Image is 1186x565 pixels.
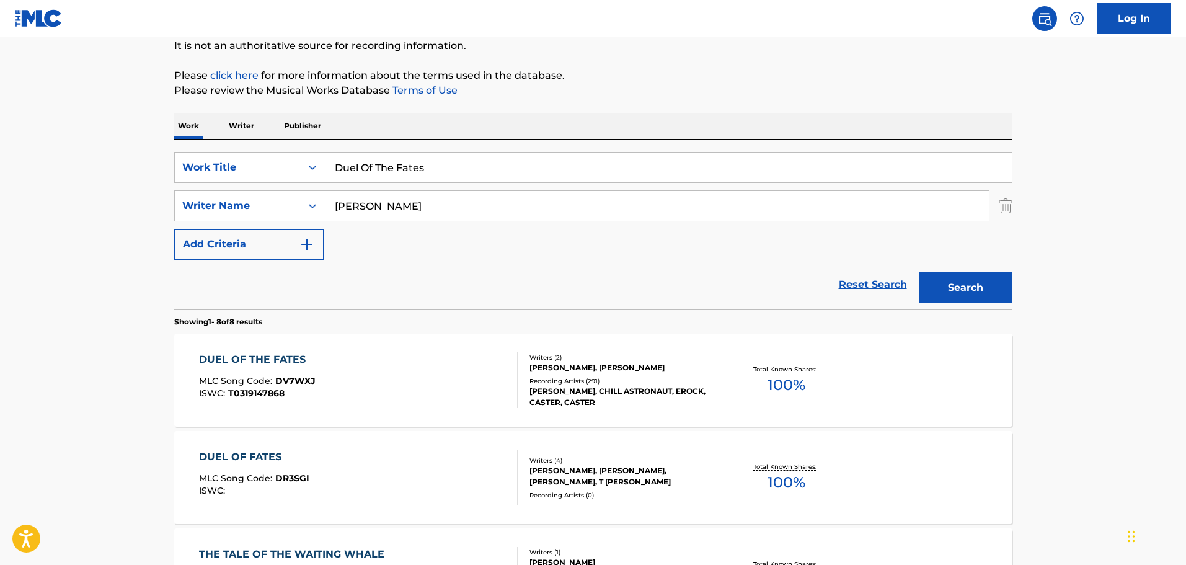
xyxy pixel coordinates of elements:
div: DUEL OF THE FATES [199,352,316,367]
a: Terms of Use [390,84,458,96]
p: Please for more information about the terms used in the database. [174,68,1012,83]
span: ISWC : [199,388,228,399]
div: Writers ( 4 ) [529,456,717,465]
img: Delete Criterion [999,190,1012,221]
span: 100 % [768,471,805,494]
span: MLC Song Code : [199,375,275,386]
img: 9d2ae6d4665cec9f34b9.svg [299,237,314,252]
button: Search [919,272,1012,303]
div: Work Title [182,160,294,175]
a: DUEL OF THE FATESMLC Song Code:DV7WXJISWC:T0319147868Writers (2)[PERSON_NAME], [PERSON_NAME]Recor... [174,334,1012,427]
div: [PERSON_NAME], [PERSON_NAME], [PERSON_NAME], T [PERSON_NAME] [529,465,717,487]
div: [PERSON_NAME], CHILL ASTRONAUT, EROCK, CASTER, CASTER [529,386,717,408]
button: Add Criteria [174,229,324,260]
p: Total Known Shares: [753,462,820,471]
a: Public Search [1032,6,1057,31]
span: 100 % [768,374,805,396]
div: Recording Artists ( 0 ) [529,491,717,500]
img: search [1037,11,1052,26]
p: It is not an authoritative source for recording information. [174,38,1012,53]
span: DV7WXJ [275,375,316,386]
div: Help [1064,6,1089,31]
span: T0319147868 [228,388,285,399]
div: Writer Name [182,198,294,213]
div: Drag [1128,518,1135,555]
div: THE TALE OF THE WAITING WHALE [199,547,391,562]
p: Writer [225,113,258,139]
form: Search Form [174,152,1012,309]
img: MLC Logo [15,9,63,27]
a: click here [210,69,259,81]
div: Writers ( 1 ) [529,548,717,557]
p: Publisher [280,113,325,139]
p: Showing 1 - 8 of 8 results [174,316,262,327]
a: Log In [1097,3,1171,34]
div: [PERSON_NAME], [PERSON_NAME] [529,362,717,373]
a: DUEL OF FATESMLC Song Code:DR3SGIISWC:Writers (4)[PERSON_NAME], [PERSON_NAME], [PERSON_NAME], T [... [174,431,1012,524]
span: DR3SGI [275,473,309,484]
span: MLC Song Code : [199,473,275,484]
div: Recording Artists ( 291 ) [529,376,717,386]
p: Total Known Shares: [753,365,820,374]
p: Work [174,113,203,139]
span: ISWC : [199,485,228,496]
img: help [1069,11,1084,26]
p: Please review the Musical Works Database [174,83,1012,98]
iframe: Chat Widget [1124,505,1186,565]
a: Reset Search [833,271,913,298]
div: Writers ( 2 ) [529,353,717,362]
div: DUEL OF FATES [199,450,309,465]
